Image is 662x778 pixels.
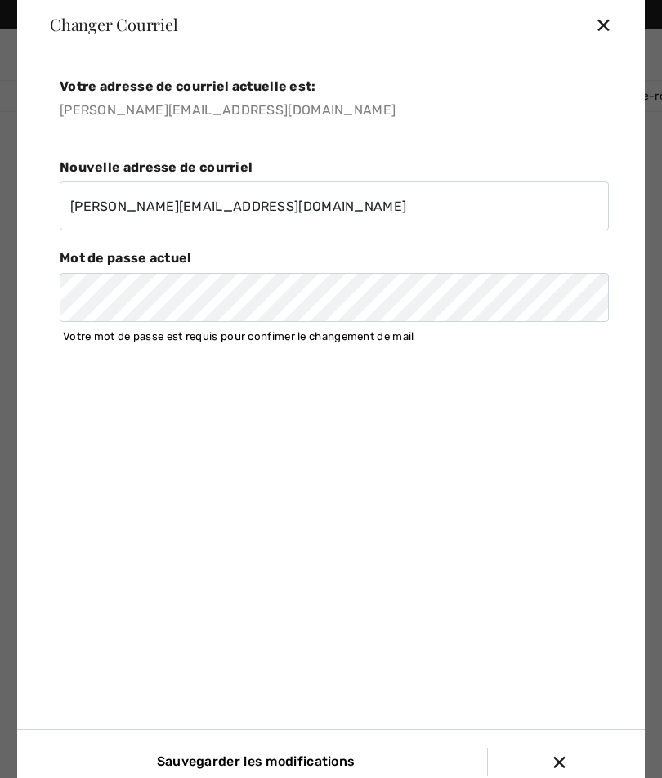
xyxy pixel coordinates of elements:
[60,159,609,175] h5: Nouvelle adresse de courriel
[595,7,625,42] div: ✕
[145,748,360,776] input: Sauvegarder les modifications
[60,102,396,118] span: [PERSON_NAME][EMAIL_ADDRESS][DOMAIN_NAME]
[60,250,609,266] h5: Mot de passe actuel
[60,78,609,94] h5: Votre adresse de courriel actuelle est:
[37,16,177,33] div: Changer Courriel
[60,181,609,230] input: Nouvelle adresse de courriel
[63,330,414,342] span: Votre mot de passe est requis pour confimer le changement de mail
